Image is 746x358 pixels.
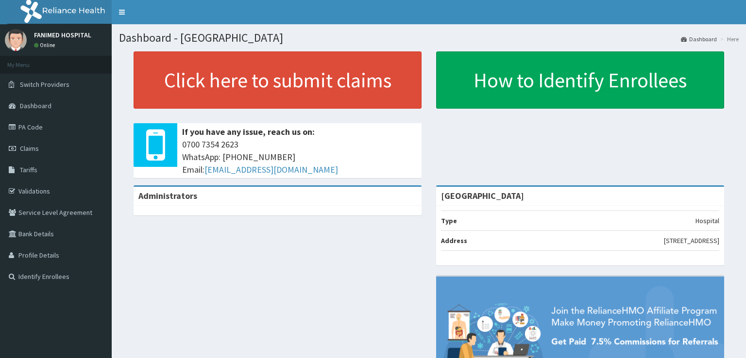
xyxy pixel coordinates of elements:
[664,236,719,245] p: [STREET_ADDRESS]
[436,51,724,109] a: How to Identify Enrollees
[134,51,422,109] a: Click here to submit claims
[5,29,27,51] img: User Image
[119,32,739,44] h1: Dashboard - [GEOGRAPHIC_DATA]
[138,190,197,201] b: Administrators
[182,126,315,137] b: If you have any issue, reach us on:
[441,216,457,225] b: Type
[718,35,739,43] li: Here
[695,216,719,226] p: Hospital
[204,164,338,175] a: [EMAIL_ADDRESS][DOMAIN_NAME]
[681,35,717,43] a: Dashboard
[20,144,39,153] span: Claims
[441,190,524,201] strong: [GEOGRAPHIC_DATA]
[20,101,51,110] span: Dashboard
[34,32,91,38] p: FANIMED HOSPITAL
[20,165,37,174] span: Tariffs
[34,42,57,49] a: Online
[20,80,69,89] span: Switch Providers
[182,138,417,176] span: 0700 7354 2623 WhatsApp: [PHONE_NUMBER] Email:
[441,236,467,245] b: Address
